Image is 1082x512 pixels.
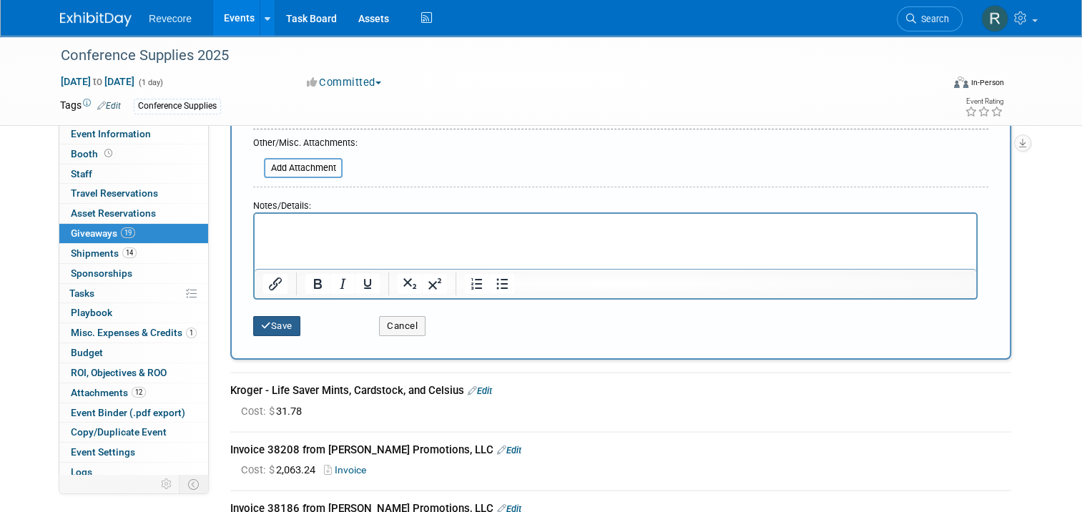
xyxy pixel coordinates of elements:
[981,5,1008,32] img: Rachael Sires
[59,224,208,243] a: Giveaways19
[253,137,358,153] div: Other/Misc. Attachments:
[965,98,1003,105] div: Event Rating
[253,193,978,212] div: Notes/Details:
[59,164,208,184] a: Staff
[59,244,208,263] a: Shipments14
[137,78,163,87] span: (1 day)
[71,168,92,179] span: Staff
[71,187,158,199] span: Travel Reservations
[71,347,103,358] span: Budget
[71,387,146,398] span: Attachments
[102,148,115,159] span: Booth not reserved yet
[56,43,924,69] div: Conference Supplies 2025
[60,98,121,114] td: Tags
[71,327,197,338] span: Misc. Expenses & Credits
[132,387,146,398] span: 12
[71,247,137,259] span: Shipments
[60,12,132,26] img: ExhibitDay
[59,383,208,403] a: Attachments12
[71,446,135,458] span: Event Settings
[121,227,135,238] span: 19
[59,343,208,363] a: Budget
[230,443,1011,458] div: Invoice 38208 from [PERSON_NAME] Promotions, LLC
[253,316,300,336] button: Save
[59,124,208,144] a: Event Information
[916,14,949,24] span: Search
[71,267,132,279] span: Sponsorships
[305,274,330,294] button: Bold
[59,363,208,383] a: ROI, Objectives & ROO
[865,74,1004,96] div: Event Format
[71,307,112,318] span: Playbook
[71,367,167,378] span: ROI, Objectives & ROO
[241,405,276,418] span: Cost: $
[465,274,489,294] button: Numbered list
[241,463,276,476] span: Cost: $
[71,148,115,159] span: Booth
[59,303,208,323] a: Playbook
[241,405,308,418] span: 31.78
[59,284,208,303] a: Tasks
[122,247,137,258] span: 14
[379,316,426,336] button: Cancel
[71,407,185,418] span: Event Binder (.pdf export)
[149,13,192,24] span: Revecore
[897,6,963,31] a: Search
[59,144,208,164] a: Booth
[71,227,135,239] span: Giveaways
[71,466,92,478] span: Logs
[69,287,94,299] span: Tasks
[59,264,208,283] a: Sponsorships
[154,475,179,493] td: Personalize Event Tab Strip
[970,77,1004,88] div: In-Person
[60,75,135,88] span: [DATE] [DATE]
[59,443,208,462] a: Event Settings
[230,383,1011,398] div: Kroger - Life Saver Mints, Cardstock, and Celsius
[324,464,372,476] a: Invoice
[468,385,492,396] a: Edit
[186,328,197,338] span: 1
[91,76,104,87] span: to
[59,204,208,223] a: Asset Reservations
[59,403,208,423] a: Event Binder (.pdf export)
[302,75,387,90] button: Committed
[255,214,976,269] iframe: Rich Text Area
[490,274,514,294] button: Bullet list
[71,426,167,438] span: Copy/Duplicate Event
[71,128,151,139] span: Event Information
[330,274,355,294] button: Italic
[59,423,208,442] a: Copy/Duplicate Event
[134,99,221,114] div: Conference Supplies
[71,207,156,219] span: Asset Reservations
[59,463,208,482] a: Logs
[263,274,287,294] button: Insert/edit link
[355,274,380,294] button: Underline
[59,323,208,343] a: Misc. Expenses & Credits1
[423,274,447,294] button: Superscript
[97,101,121,111] a: Edit
[241,463,321,476] span: 2,063.24
[954,77,968,88] img: Format-Inperson.png
[398,274,422,294] button: Subscript
[179,475,209,493] td: Toggle Event Tabs
[497,445,521,456] a: Edit
[59,184,208,203] a: Travel Reservations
